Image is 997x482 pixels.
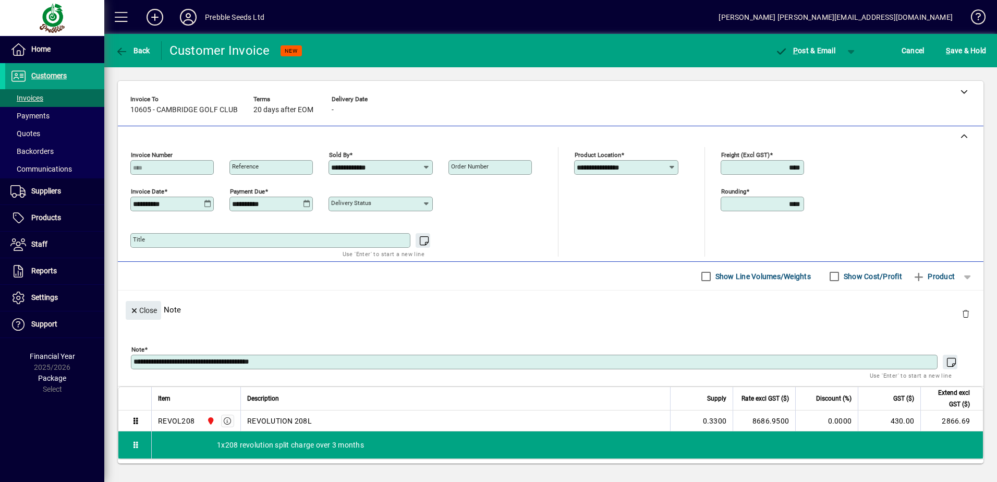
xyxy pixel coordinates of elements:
[31,187,61,195] span: Suppliers
[172,8,205,27] button: Profile
[575,151,621,159] mat-label: Product location
[253,106,313,114] span: 20 days after EOM
[169,42,270,59] div: Customer Invoice
[285,47,298,54] span: NEW
[816,393,852,404] span: Discount (%)
[31,293,58,302] span: Settings
[123,305,164,315] app-page-header-button: Close
[247,416,312,426] span: REVOLUTION 208L
[130,302,157,319] span: Close
[913,268,955,285] span: Product
[31,71,67,80] span: Customers
[946,42,986,59] span: ave & Hold
[158,393,171,404] span: Item
[858,411,920,431] td: 430.00
[131,346,144,353] mat-label: Note
[118,291,983,329] div: Note
[795,411,858,431] td: 0.0000
[793,46,798,55] span: P
[10,129,40,138] span: Quotes
[5,142,104,160] a: Backorders
[10,165,72,173] span: Communications
[870,369,952,381] mat-hint: Use 'Enter' to start a new line
[5,125,104,142] a: Quotes
[158,416,194,426] div: REVOL208
[31,267,57,275] span: Reports
[703,416,727,426] span: 0.3300
[5,107,104,125] a: Payments
[907,267,960,286] button: Product
[31,213,61,222] span: Products
[230,188,265,195] mat-label: Payment due
[10,94,43,102] span: Invoices
[902,42,925,59] span: Cancel
[138,8,172,27] button: Add
[451,163,489,170] mat-label: Order number
[232,163,259,170] mat-label: Reference
[343,248,424,260] mat-hint: Use 'Enter' to start a new line
[953,309,978,318] app-page-header-button: Delete
[5,311,104,338] a: Support
[5,37,104,63] a: Home
[963,2,984,36] a: Knowledge Base
[943,41,989,60] button: Save & Hold
[893,393,914,404] span: GST ($)
[31,45,51,53] span: Home
[115,46,150,55] span: Back
[126,301,161,320] button: Close
[38,374,66,382] span: Package
[10,112,50,120] span: Payments
[247,393,279,404] span: Description
[332,106,334,114] span: -
[31,320,57,328] span: Support
[920,411,983,431] td: 2866.69
[842,271,902,282] label: Show Cost/Profit
[152,431,983,459] div: 1x208 revolution split charge over 3 months
[113,41,153,60] button: Back
[5,160,104,178] a: Communications
[946,46,950,55] span: S
[331,199,371,207] mat-label: Delivery status
[721,151,770,159] mat-label: Freight (excl GST)
[5,258,104,284] a: Reports
[713,271,811,282] label: Show Line Volumes/Weights
[5,285,104,311] a: Settings
[707,393,726,404] span: Supply
[204,415,216,427] span: PALMERSTON NORTH
[133,236,145,243] mat-label: Title
[927,387,970,410] span: Extend excl GST ($)
[721,188,746,195] mat-label: Rounding
[30,352,75,360] span: Financial Year
[329,151,349,159] mat-label: Sold by
[5,232,104,258] a: Staff
[719,9,953,26] div: [PERSON_NAME] [PERSON_NAME][EMAIL_ADDRESS][DOMAIN_NAME]
[130,106,238,114] span: 10605 - CAMBRIDGE GOLF CLUB
[5,205,104,231] a: Products
[104,41,162,60] app-page-header-button: Back
[5,178,104,204] a: Suppliers
[205,9,264,26] div: Prebble Seeds Ltd
[741,393,789,404] span: Rate excl GST ($)
[739,416,789,426] div: 8686.9500
[899,41,927,60] button: Cancel
[10,147,54,155] span: Backorders
[131,188,164,195] mat-label: Invoice date
[131,151,173,159] mat-label: Invoice number
[31,240,47,248] span: Staff
[770,41,841,60] button: Post & Email
[953,301,978,326] button: Delete
[775,46,835,55] span: ost & Email
[5,89,104,107] a: Invoices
